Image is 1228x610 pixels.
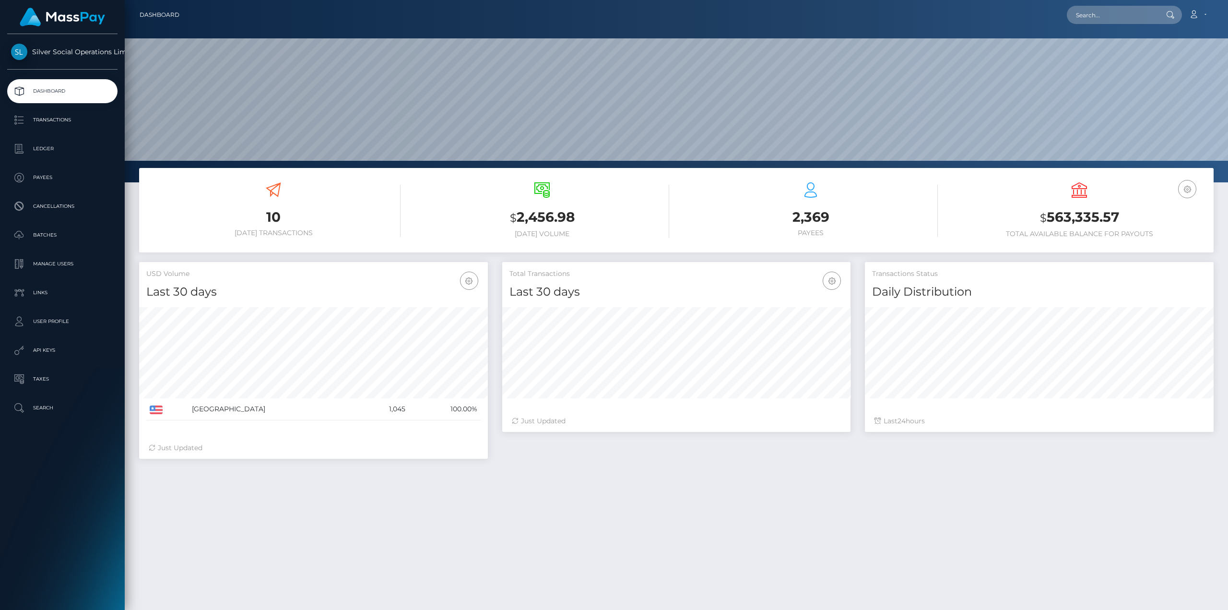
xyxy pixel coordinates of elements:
[1040,211,1047,225] small: $
[11,142,114,156] p: Ledger
[7,79,118,103] a: Dashboard
[512,416,841,426] div: Just Updated
[189,398,360,420] td: [GEOGRAPHIC_DATA]
[11,286,114,300] p: Links
[11,343,114,358] p: API Keys
[11,170,114,185] p: Payees
[146,284,481,300] h4: Last 30 days
[149,443,478,453] div: Just Updated
[7,48,118,56] span: Silver Social Operations Limited
[150,406,163,414] img: US.png
[509,284,844,300] h4: Last 30 days
[409,398,481,420] td: 100.00%
[7,108,118,132] a: Transactions
[952,230,1206,238] h6: Total Available Balance for Payouts
[872,269,1206,279] h5: Transactions Status
[7,396,118,420] a: Search
[415,230,669,238] h6: [DATE] Volume
[7,367,118,391] a: Taxes
[874,416,1204,426] div: Last hours
[509,269,844,279] h5: Total Transactions
[684,208,938,227] h3: 2,369
[11,44,27,60] img: Silver Social Operations Limited
[7,137,118,161] a: Ledger
[11,372,114,386] p: Taxes
[415,208,669,227] h3: 2,456.98
[1067,6,1157,24] input: Search...
[7,252,118,276] a: Manage Users
[140,5,179,25] a: Dashboard
[11,84,114,98] p: Dashboard
[146,269,481,279] h5: USD Volume
[7,223,118,247] a: Batches
[952,208,1206,227] h3: 563,335.57
[11,228,114,242] p: Batches
[11,257,114,271] p: Manage Users
[7,310,118,334] a: User Profile
[7,281,118,305] a: Links
[872,284,1206,300] h4: Daily Distribution
[359,398,409,420] td: 1,045
[11,314,114,329] p: User Profile
[510,211,517,225] small: $
[20,8,105,26] img: MassPay Logo
[146,208,401,227] h3: 10
[897,417,906,425] span: 24
[11,199,114,214] p: Cancellations
[684,229,938,237] h6: Payees
[11,401,114,415] p: Search
[7,338,118,362] a: API Keys
[146,229,401,237] h6: [DATE] Transactions
[7,194,118,218] a: Cancellations
[11,113,114,127] p: Transactions
[7,166,118,190] a: Payees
